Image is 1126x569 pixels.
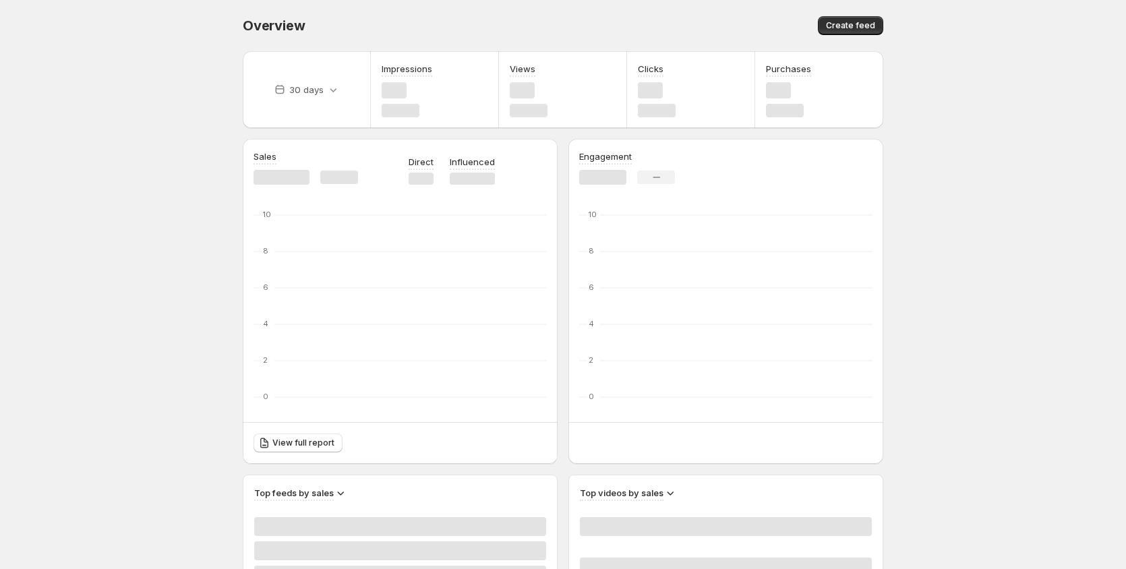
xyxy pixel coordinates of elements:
[589,319,594,328] text: 4
[263,210,271,219] text: 10
[580,486,663,500] h3: Top videos by sales
[579,150,632,163] h3: Engagement
[254,486,334,500] h3: Top feeds by sales
[289,83,324,96] p: 30 days
[243,18,305,34] span: Overview
[589,246,594,256] text: 8
[272,438,334,448] span: View full report
[818,16,883,35] button: Create feed
[510,62,535,76] h3: Views
[263,355,268,365] text: 2
[766,62,811,76] h3: Purchases
[263,319,268,328] text: 4
[382,62,432,76] h3: Impressions
[450,155,495,169] p: Influenced
[254,433,343,452] a: View full report
[263,282,268,292] text: 6
[589,392,594,401] text: 0
[589,282,594,292] text: 6
[638,62,663,76] h3: Clicks
[409,155,434,169] p: Direct
[589,210,597,219] text: 10
[263,246,268,256] text: 8
[589,355,593,365] text: 2
[826,20,875,31] span: Create feed
[263,392,268,401] text: 0
[254,150,276,163] h3: Sales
